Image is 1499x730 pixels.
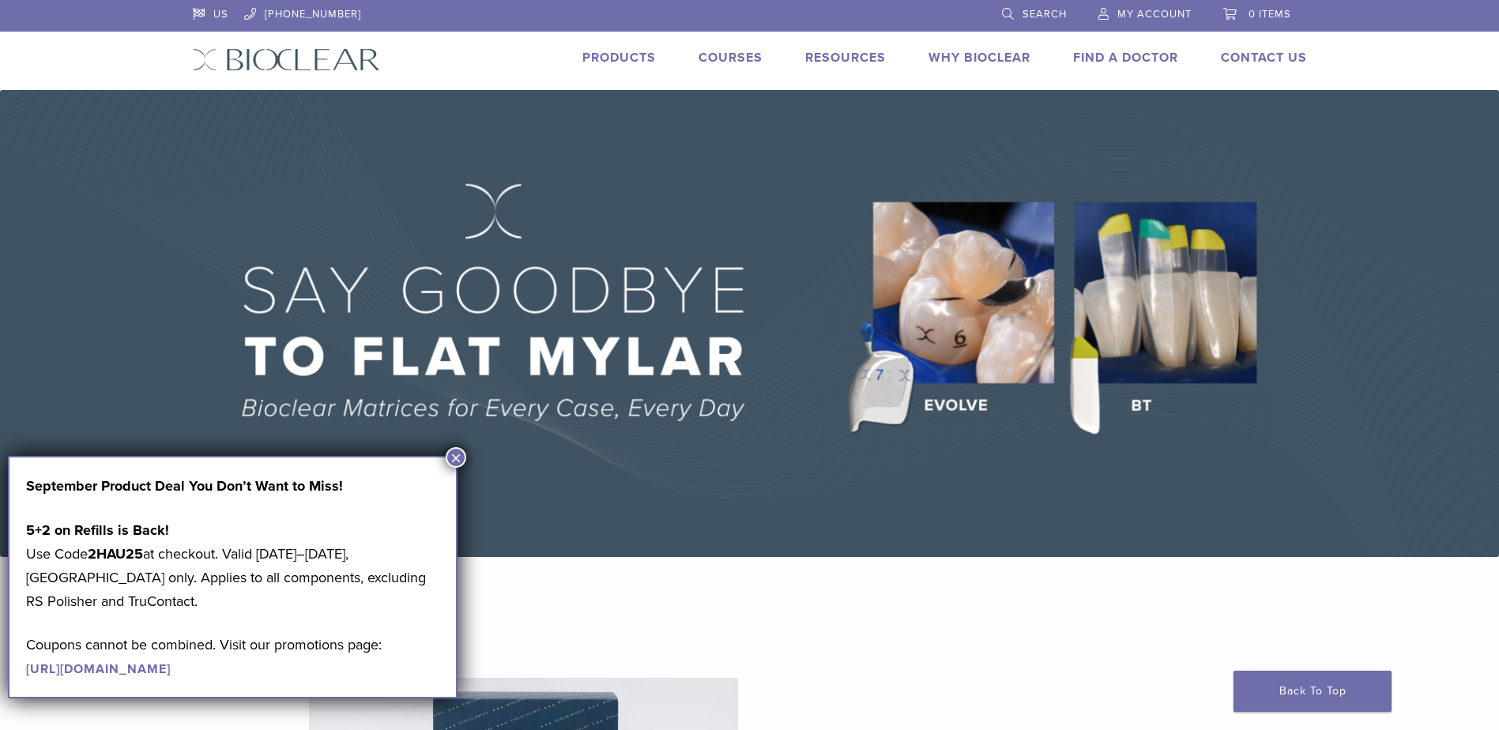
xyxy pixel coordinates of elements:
[26,518,439,613] p: Use Code at checkout. Valid [DATE]–[DATE], [GEOGRAPHIC_DATA] only. Applies to all components, exc...
[1117,8,1192,21] span: My Account
[928,50,1030,66] a: Why Bioclear
[446,447,466,468] button: Close
[1023,8,1067,21] span: Search
[26,521,169,539] strong: 5+2 on Refills is Back!
[193,48,380,71] img: Bioclear
[1249,8,1291,21] span: 0 items
[88,545,143,563] strong: 2HAU25
[1073,50,1178,66] a: Find A Doctor
[26,477,343,495] strong: September Product Deal You Don’t Want to Miss!
[1221,50,1307,66] a: Contact Us
[1233,671,1392,712] a: Back To Top
[26,633,439,680] p: Coupons cannot be combined. Visit our promotions page:
[805,50,886,66] a: Resources
[699,50,763,66] a: Courses
[26,661,171,677] a: [URL][DOMAIN_NAME]
[582,50,656,66] a: Products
